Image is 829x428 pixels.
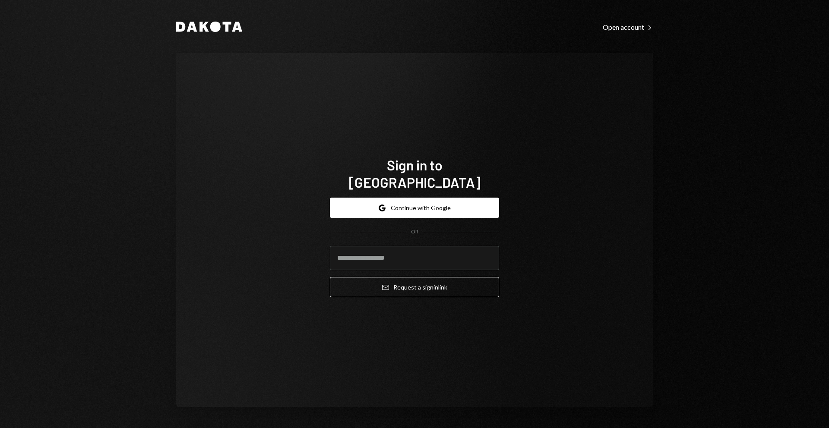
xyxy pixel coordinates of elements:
button: Request a signinlink [330,277,499,297]
h1: Sign in to [GEOGRAPHIC_DATA] [330,156,499,191]
button: Continue with Google [330,198,499,218]
div: Open account [603,23,653,31]
div: OR [411,228,418,236]
a: Open account [603,22,653,31]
